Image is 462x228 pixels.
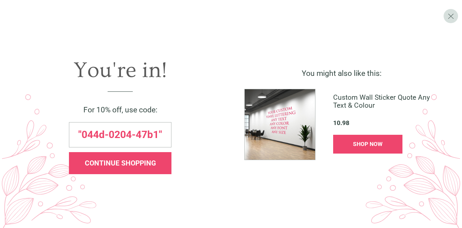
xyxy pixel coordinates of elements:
[78,130,162,140] span: "044d-0204-47b1"
[244,89,315,160] img: %5BWS-74142-XS-F-DI_1754659053552.jpg
[74,58,167,83] span: You're in!
[333,120,349,126] span: 10.98
[353,141,383,147] span: SHOP NOW
[83,106,157,114] span: For 10% off, use code:
[85,159,156,167] span: CONTINUE SHOPPING
[333,94,439,109] span: Custom Wall Sticker Quote Any Text & Colour
[448,11,454,21] span: X
[302,69,382,78] span: You might also like this:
